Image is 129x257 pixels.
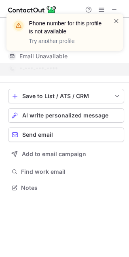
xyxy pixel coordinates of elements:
span: Find work email [21,168,121,175]
span: AI write personalized message [22,112,108,119]
span: Send email [22,132,53,138]
span: Notes [21,184,121,191]
div: Save to List / ATS / CRM [22,93,110,99]
button: Add to email campaign [8,147,124,161]
p: Try another profile [29,37,104,45]
button: Notes [8,182,124,193]
img: warning [12,19,25,32]
img: ContactOut v5.3.10 [8,5,57,14]
span: Add to email campaign [22,151,86,157]
header: Phone number for this profile is not available [29,19,104,35]
button: Send email [8,127,124,142]
button: AI write personalized message [8,108,124,123]
button: Find work email [8,166,124,177]
button: save-profile-one-click [8,89,124,103]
